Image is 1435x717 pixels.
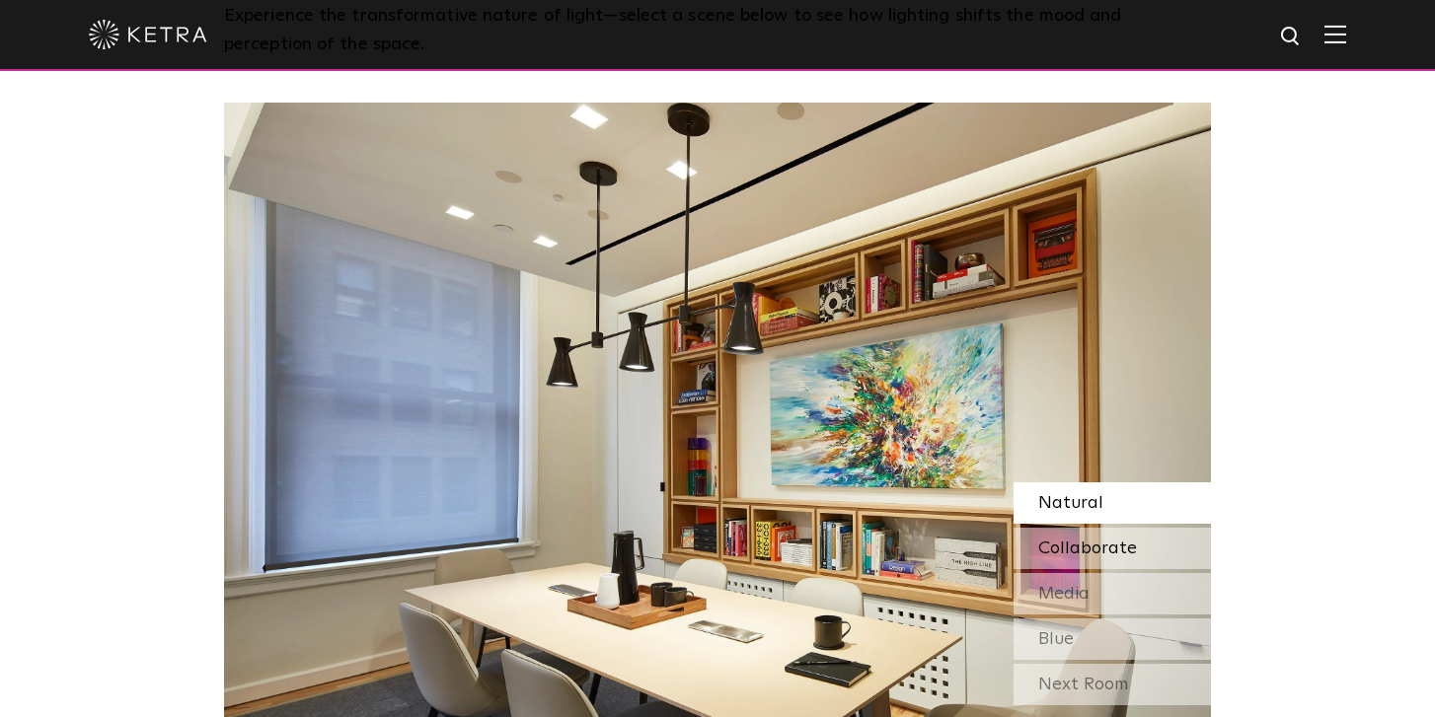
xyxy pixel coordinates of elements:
[1038,630,1074,648] span: Blue
[1038,585,1090,603] span: Media
[1279,25,1304,49] img: search icon
[89,20,207,49] img: ketra-logo-2019-white
[1014,664,1211,705] div: Next Room
[1038,494,1103,512] span: Natural
[1324,25,1346,43] img: Hamburger%20Nav.svg
[1038,539,1137,557] span: Collaborate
